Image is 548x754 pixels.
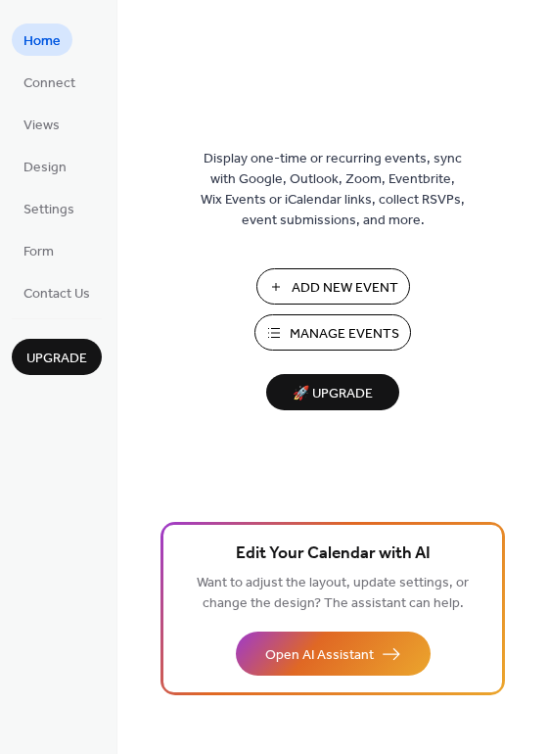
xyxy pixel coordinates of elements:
[290,324,399,345] span: Manage Events
[278,381,388,407] span: 🚀 Upgrade
[256,268,410,305] button: Add New Event
[201,149,465,231] span: Display one-time or recurring events, sync with Google, Outlook, Zoom, Eventbrite, Wix Events or ...
[266,374,399,410] button: 🚀 Upgrade
[197,570,469,617] span: Want to adjust the layout, update settings, or change the design? The assistant can help.
[12,66,87,98] a: Connect
[292,278,398,299] span: Add New Event
[12,108,71,140] a: Views
[26,349,87,369] span: Upgrade
[236,632,431,676] button: Open AI Assistant
[23,200,74,220] span: Settings
[265,645,374,666] span: Open AI Assistant
[12,192,86,224] a: Settings
[23,73,75,94] span: Connect
[12,276,102,308] a: Contact Us
[23,242,54,262] span: Form
[236,541,431,568] span: Edit Your Calendar with AI
[23,284,90,305] span: Contact Us
[12,339,102,375] button: Upgrade
[254,314,411,351] button: Manage Events
[12,234,66,266] a: Form
[12,150,78,182] a: Design
[23,31,61,52] span: Home
[23,158,67,178] span: Design
[12,24,72,56] a: Home
[23,116,60,136] span: Views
